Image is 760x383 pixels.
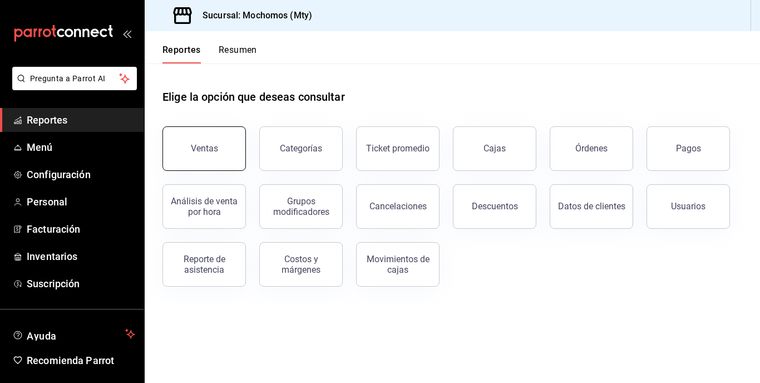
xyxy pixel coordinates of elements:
[170,196,239,217] div: Análisis de venta por hora
[27,276,135,291] span: Suscripción
[671,201,705,212] div: Usuarios
[363,254,432,275] div: Movimientos de cajas
[453,184,536,229] button: Descuentos
[280,143,322,154] div: Categorías
[267,254,335,275] div: Costos y márgenes
[472,201,518,212] div: Descuentos
[27,327,121,341] span: Ayuda
[27,112,135,127] span: Reportes
[162,184,246,229] button: Análisis de venta por hora
[558,201,625,212] div: Datos de clientes
[219,45,257,63] button: Resumen
[27,353,135,368] span: Recomienda Parrot
[170,254,239,275] div: Reporte de asistencia
[483,143,506,154] div: Cajas
[259,242,343,287] button: Costos y márgenes
[647,126,730,171] button: Pagos
[369,201,427,212] div: Cancelaciones
[30,73,120,85] span: Pregunta a Parrot AI
[676,143,701,154] div: Pagos
[550,126,633,171] button: Órdenes
[356,242,440,287] button: Movimientos de cajas
[259,184,343,229] button: Grupos modificadores
[162,89,345,105] h1: Elige la opción que deseas consultar
[27,194,135,209] span: Personal
[8,81,137,92] a: Pregunta a Parrot AI
[12,67,137,90] button: Pregunta a Parrot AI
[453,126,536,171] button: Cajas
[259,126,343,171] button: Categorías
[575,143,608,154] div: Órdenes
[162,126,246,171] button: Ventas
[356,184,440,229] button: Cancelaciones
[162,45,201,63] button: Reportes
[267,196,335,217] div: Grupos modificadores
[356,126,440,171] button: Ticket promedio
[27,167,135,182] span: Configuración
[122,29,131,38] button: open_drawer_menu
[162,45,257,63] div: navigation tabs
[366,143,430,154] div: Ticket promedio
[194,9,312,22] h3: Sucursal: Mochomos (Mty)
[27,140,135,155] span: Menú
[550,184,633,229] button: Datos de clientes
[162,242,246,287] button: Reporte de asistencia
[27,222,135,237] span: Facturación
[191,143,218,154] div: Ventas
[27,249,135,264] span: Inventarios
[647,184,730,229] button: Usuarios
